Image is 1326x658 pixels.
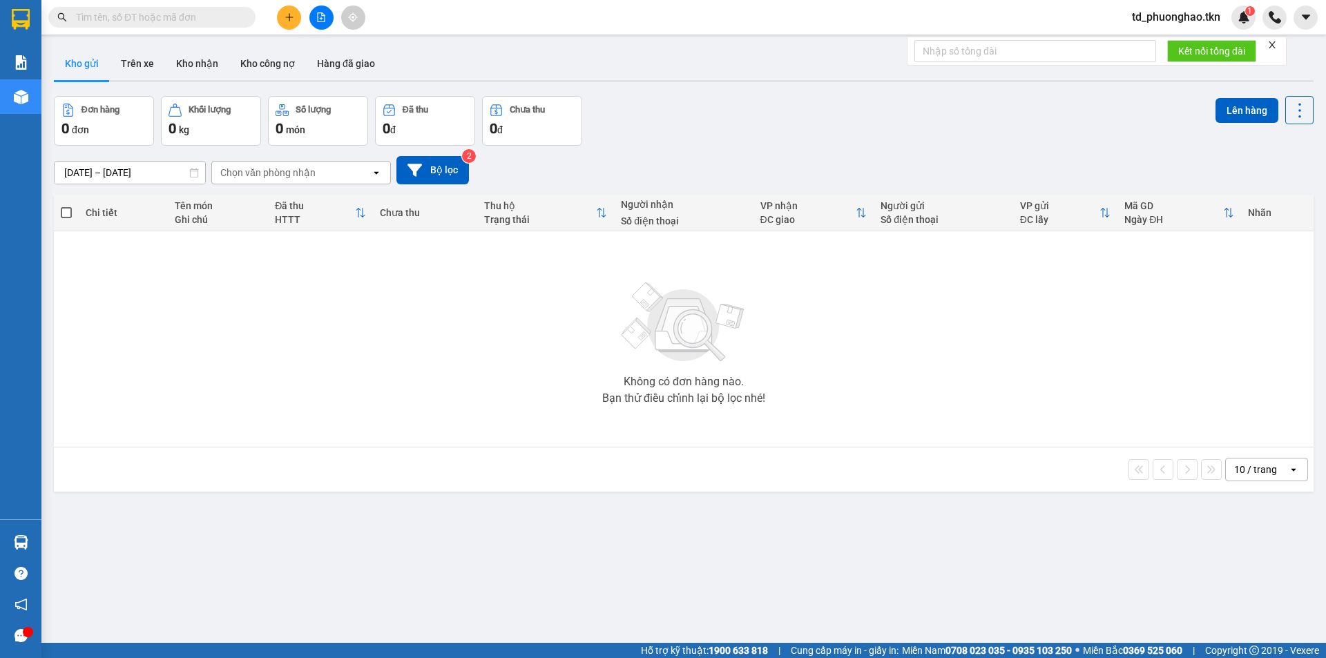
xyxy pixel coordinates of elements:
[1124,214,1223,225] div: Ngày ĐH
[309,6,334,30] button: file-add
[1238,11,1250,23] img: icon-new-feature
[76,10,239,25] input: Tìm tên, số ĐT hoặc mã đơn
[760,214,856,225] div: ĐC giao
[1193,643,1195,658] span: |
[1249,646,1259,655] span: copyright
[403,105,428,115] div: Đã thu
[1247,6,1252,16] span: 1
[1215,98,1278,123] button: Lên hàng
[54,47,110,80] button: Kho gửi
[268,195,373,231] th: Toggle SortBy
[1020,200,1099,211] div: VP gửi
[602,393,765,404] div: Bạn thử điều chỉnh lại bộ lọc nhé!
[1267,40,1277,50] span: close
[383,120,390,137] span: 0
[54,96,154,146] button: Đơn hàng0đơn
[1234,463,1277,476] div: 10 / trang
[497,124,503,135] span: đ
[1123,645,1182,656] strong: 0369 525 060
[510,105,545,115] div: Chưa thu
[296,105,331,115] div: Số lượng
[914,40,1156,62] input: Nhập số tổng đài
[390,124,396,135] span: đ
[81,105,119,115] div: Đơn hàng
[621,215,746,226] div: Số điện thoại
[348,12,358,22] span: aim
[641,643,768,658] span: Hỗ trợ kỹ thuật:
[484,200,596,211] div: Thu hộ
[268,96,368,146] button: Số lượng0món
[371,167,382,178] svg: open
[1117,195,1241,231] th: Toggle SortBy
[189,105,231,115] div: Khối lượng
[229,47,306,80] button: Kho công nợ
[881,214,1006,225] div: Số điện thoại
[306,47,386,80] button: Hàng đã giao
[380,207,470,218] div: Chưa thu
[490,120,497,137] span: 0
[275,200,355,211] div: Đã thu
[482,96,582,146] button: Chưa thu0đ
[1167,40,1256,62] button: Kết nối tổng đài
[285,12,294,22] span: plus
[477,195,614,231] th: Toggle SortBy
[15,567,28,580] span: question-circle
[709,645,768,656] strong: 1900 633 818
[760,200,856,211] div: VP nhận
[1294,6,1318,30] button: caret-down
[624,376,744,387] div: Không có đơn hàng nào.
[175,214,262,225] div: Ghi chú
[57,12,67,22] span: search
[86,207,160,218] div: Chi tiết
[484,214,596,225] div: Trạng thái
[61,120,69,137] span: 0
[1020,214,1099,225] div: ĐC lấy
[1121,8,1231,26] span: td_phuonghao.tkn
[1083,643,1182,658] span: Miền Bắc
[179,124,189,135] span: kg
[14,90,28,104] img: warehouse-icon
[778,643,780,658] span: |
[55,162,205,184] input: Select a date range.
[12,9,30,30] img: logo-vxr
[1075,648,1079,653] span: ⚪️
[275,214,355,225] div: HTTT
[1288,464,1299,475] svg: open
[791,643,899,658] span: Cung cấp máy in - giấy in:
[316,12,326,22] span: file-add
[1300,11,1312,23] span: caret-down
[165,47,229,80] button: Kho nhận
[396,156,469,184] button: Bộ lọc
[945,645,1072,656] strong: 0708 023 035 - 0935 103 250
[1013,195,1117,231] th: Toggle SortBy
[220,166,316,180] div: Chọn văn phòng nhận
[72,124,89,135] span: đơn
[277,6,301,30] button: plus
[341,6,365,30] button: aim
[161,96,261,146] button: Khối lượng0kg
[110,47,165,80] button: Trên xe
[1248,207,1307,218] div: Nhãn
[902,643,1072,658] span: Miền Nam
[462,149,476,163] sup: 2
[276,120,283,137] span: 0
[1124,200,1223,211] div: Mã GD
[753,195,874,231] th: Toggle SortBy
[1178,43,1245,59] span: Kết nối tổng đài
[1245,6,1255,16] sup: 1
[1269,11,1281,23] img: phone-icon
[375,96,475,146] button: Đã thu0đ
[286,124,305,135] span: món
[14,55,28,70] img: solution-icon
[14,535,28,550] img: warehouse-icon
[621,199,746,210] div: Người nhận
[15,598,28,611] span: notification
[881,200,1006,211] div: Người gửi
[615,274,753,371] img: svg+xml;base64,PHN2ZyBjbGFzcz0ibGlzdC1wbHVnX19zdmciIHhtbG5zPSJodHRwOi8vd3d3LnczLm9yZy8yMDAwL3N2Zy...
[15,629,28,642] span: message
[175,200,262,211] div: Tên món
[169,120,176,137] span: 0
